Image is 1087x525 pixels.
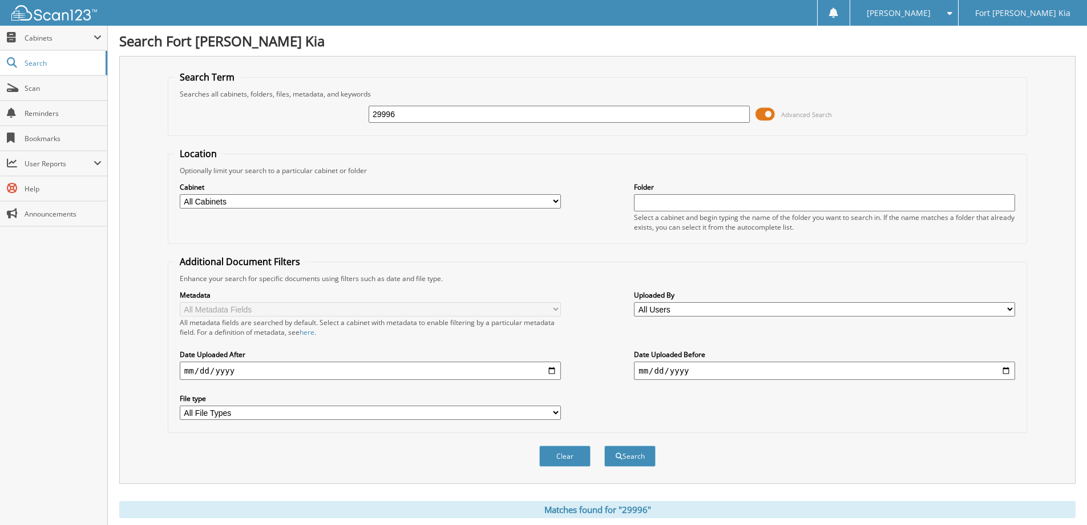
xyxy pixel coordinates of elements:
[604,446,656,467] button: Search
[119,501,1076,518] div: Matches found for "29996"
[180,290,561,300] label: Metadata
[180,362,561,380] input: start
[174,166,1021,175] div: Optionally limit your search to a particular cabinet or folder
[634,213,1015,232] div: Select a cabinet and begin typing the name of the folder you want to search in. If the name match...
[25,134,102,143] span: Bookmarks
[174,71,240,83] legend: Search Term
[975,10,1070,17] span: Fort [PERSON_NAME] Kia
[25,58,100,68] span: Search
[180,350,561,359] label: Date Uploaded After
[174,274,1021,283] div: Enhance your search for specific documents using filters such as date and file type.
[25,83,102,93] span: Scan
[867,10,931,17] span: [PERSON_NAME]
[180,318,561,337] div: All metadata fields are searched by default. Select a cabinet with metadata to enable filtering b...
[180,394,561,403] label: File type
[25,184,102,194] span: Help
[634,350,1015,359] label: Date Uploaded Before
[25,33,94,43] span: Cabinets
[781,110,832,119] span: Advanced Search
[174,89,1021,99] div: Searches all cabinets, folders, files, metadata, and keywords
[634,290,1015,300] label: Uploaded By
[539,446,591,467] button: Clear
[25,159,94,169] span: User Reports
[174,255,306,268] legend: Additional Document Filters
[634,182,1015,192] label: Folder
[119,31,1076,50] h1: Search Fort [PERSON_NAME] Kia
[634,362,1015,380] input: end
[180,182,561,192] label: Cabinet
[25,209,102,219] span: Announcements
[11,5,97,21] img: scan123-logo-white.svg
[300,327,314,337] a: here
[174,147,223,160] legend: Location
[25,109,102,118] span: Reminders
